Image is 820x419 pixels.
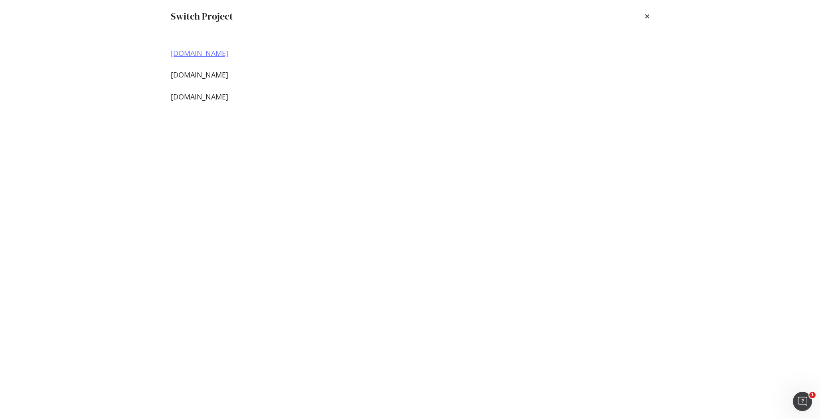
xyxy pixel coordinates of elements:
[809,392,816,398] span: 1
[171,93,228,101] a: [DOMAIN_NAME]
[171,10,233,23] div: Switch Project
[171,49,228,58] a: [DOMAIN_NAME]
[171,71,228,79] a: [DOMAIN_NAME]
[793,392,812,411] iframe: Intercom live chat
[645,10,650,23] div: times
